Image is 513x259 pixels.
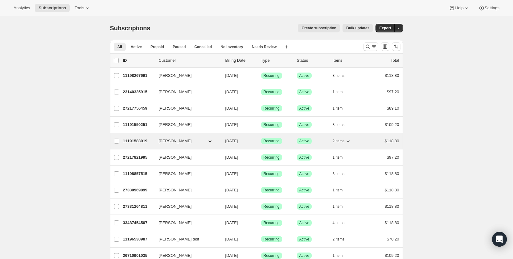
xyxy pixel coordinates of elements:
[387,106,399,111] span: $89.10
[225,106,238,111] span: [DATE]
[155,87,217,97] button: [PERSON_NAME]
[379,26,391,31] span: Export
[333,106,343,111] span: 1 item
[333,153,350,162] button: 1 item
[299,139,310,144] span: Active
[225,237,238,241] span: [DATE]
[264,106,280,111] span: Recurring
[299,73,310,78] span: Active
[391,57,399,64] p: Total
[387,155,399,160] span: $97.20
[123,203,154,210] p: 27331264811
[123,169,399,178] div: 11198857515[PERSON_NAME][DATE]SuccessRecurringSuccessActive3 items$118.80
[155,218,217,228] button: [PERSON_NAME]
[225,90,238,94] span: [DATE]
[333,88,350,96] button: 1 item
[123,104,399,113] div: 27217756459[PERSON_NAME][DATE]SuccessRecurringSuccessActive1 item$89.10
[333,137,351,145] button: 2 items
[387,237,399,241] span: $70.20
[159,138,192,144] span: [PERSON_NAME]
[159,236,199,242] span: [PERSON_NAME] test
[385,204,399,209] span: $118.80
[123,122,154,128] p: 11191550251
[363,42,378,51] button: Search and filter results
[155,202,217,211] button: [PERSON_NAME]
[299,188,310,193] span: Active
[123,89,154,95] p: 23140335915
[123,154,154,161] p: 27217821995
[385,171,399,176] span: $118.80
[298,24,340,32] button: Create subscription
[385,139,399,143] span: $118.80
[123,57,399,64] div: IDCustomerBilling DateTypeStatusItemsTotal
[35,4,70,12] button: Subscriptions
[376,24,395,32] button: Export
[159,105,192,111] span: [PERSON_NAME]
[387,90,399,94] span: $97.20
[264,188,280,193] span: Recurring
[155,120,217,130] button: [PERSON_NAME]
[155,234,217,244] button: [PERSON_NAME] test
[123,105,154,111] p: 27217756459
[333,90,343,94] span: 1 item
[117,44,122,49] span: All
[392,42,400,51] button: Sort the results
[385,122,399,127] span: $109.20
[159,89,192,95] span: [PERSON_NAME]
[281,43,291,51] button: Create new view
[75,6,84,10] span: Tools
[14,6,30,10] span: Analytics
[159,187,192,193] span: [PERSON_NAME]
[333,139,345,144] span: 2 items
[225,220,238,225] span: [DATE]
[333,104,350,113] button: 1 item
[333,202,350,211] button: 1 item
[123,202,399,211] div: 27331264811[PERSON_NAME][DATE]SuccessRecurringSuccessActive1 item$118.80
[123,171,154,177] p: 11198857515
[123,57,154,64] p: ID
[385,253,399,258] span: $109.20
[346,26,369,31] span: Bulk updates
[173,44,186,49] span: Paused
[264,122,280,127] span: Recurring
[299,237,310,242] span: Active
[264,237,280,242] span: Recurring
[299,204,310,209] span: Active
[123,235,399,244] div: 11196530987[PERSON_NAME] test[DATE]SuccessRecurringSuccessActive2 items$70.20
[385,188,399,192] span: $118.80
[159,122,192,128] span: [PERSON_NAME]
[475,4,503,12] button: Settings
[333,204,343,209] span: 1 item
[252,44,277,49] span: Needs Review
[333,219,351,227] button: 4 items
[333,122,345,127] span: 3 items
[225,253,238,258] span: [DATE]
[123,120,399,129] div: 11191550251[PERSON_NAME][DATE]SuccessRecurringSuccessActive3 items$109.20
[123,71,399,80] div: 11198267691[PERSON_NAME][DATE]SuccessRecurringSuccessActive3 items$118.80
[39,6,66,10] span: Subscriptions
[385,73,399,78] span: $118.80
[123,253,154,259] p: 26710901035
[333,186,350,194] button: 1 item
[297,57,328,64] p: Status
[299,122,310,127] span: Active
[225,204,238,209] span: [DATE]
[333,220,345,225] span: 4 items
[123,236,154,242] p: 11196530987
[10,4,34,12] button: Analytics
[333,237,345,242] span: 2 items
[155,169,217,179] button: [PERSON_NAME]
[123,219,399,227] div: 33487454507[PERSON_NAME][DATE]SuccessRecurringSuccessActive4 items$118.80
[155,103,217,113] button: [PERSON_NAME]
[71,4,94,12] button: Tools
[131,44,142,49] span: Active
[155,185,217,195] button: [PERSON_NAME]
[225,188,238,192] span: [DATE]
[333,169,351,178] button: 3 items
[333,188,343,193] span: 1 item
[299,106,310,111] span: Active
[159,171,192,177] span: [PERSON_NAME]
[264,220,280,225] span: Recurring
[159,253,192,259] span: [PERSON_NAME]
[455,6,463,10] span: Help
